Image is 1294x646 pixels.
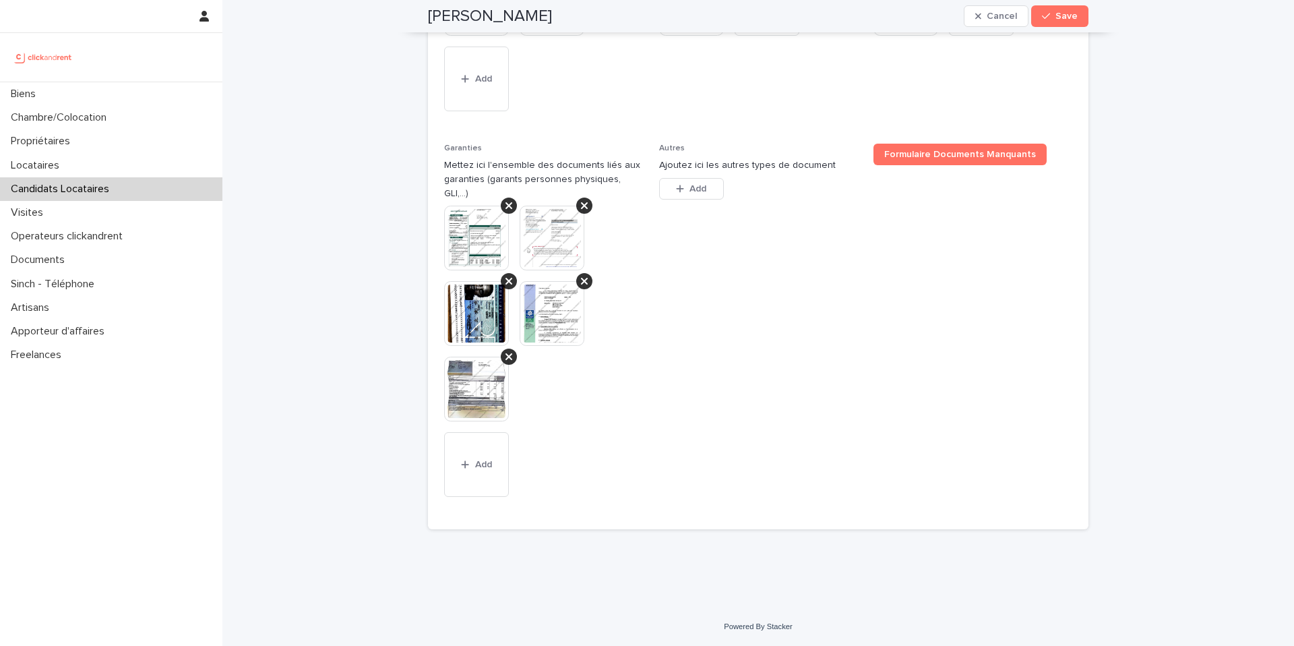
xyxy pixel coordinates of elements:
[724,622,792,630] a: Powered By Stacker
[5,301,60,314] p: Artisans
[444,47,509,111] button: Add
[987,11,1017,21] span: Cancel
[659,144,685,152] span: Autres
[428,7,552,26] h2: [PERSON_NAME]
[1031,5,1088,27] button: Save
[5,325,115,338] p: Apporteur d'affaires
[475,460,492,469] span: Add
[5,88,47,100] p: Biens
[5,230,133,243] p: Operateurs clickandrent
[5,135,81,148] p: Propriétaires
[5,111,117,124] p: Chambre/Colocation
[5,278,105,291] p: Sinch - Téléphone
[659,178,724,200] button: Add
[5,349,72,361] p: Freelances
[964,5,1028,27] button: Cancel
[475,74,492,84] span: Add
[444,432,509,497] button: Add
[884,150,1036,159] span: Formulaire Documents Manquants
[5,159,70,172] p: Locataires
[5,183,120,196] p: Candidats Locataires
[1055,11,1078,21] span: Save
[659,158,858,173] p: Ajoutez ici les autres types de document
[5,206,54,219] p: Visites
[689,184,706,194] span: Add
[11,44,76,71] img: UCB0brd3T0yccxBKYDjQ
[873,144,1047,165] a: Formulaire Documents Manquants
[444,158,643,200] p: Mettez ici l'ensemble des documents liés aux garanties (garants personnes physiques, GLI,...)
[5,254,75,266] p: Documents
[444,144,482,152] span: Garanties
